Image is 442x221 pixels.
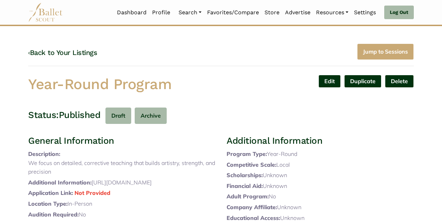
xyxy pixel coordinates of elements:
[28,150,60,157] span: Description:
[351,5,379,20] a: Settings
[227,161,276,168] span: Competitive Scale:
[28,75,215,94] h1: Year-Round Program
[28,210,215,219] p: No
[149,5,173,20] a: Profile
[28,189,73,196] span: Application Link:
[227,193,269,200] span: Adult Program:
[344,75,381,88] a: Duplicate
[28,211,79,218] span: Audition Required:
[28,199,215,208] p: In-Person
[262,5,282,20] a: Store
[227,203,414,212] p: Unknown
[385,75,414,88] button: Delete
[28,178,215,187] p: [URL][DOMAIN_NAME]
[28,179,92,186] span: Additional Information:
[357,44,414,60] a: Jump to Sessions
[74,189,110,196] span: Not Provided
[227,182,263,189] span: Financial Aid:
[204,5,262,20] a: Favorites/Compare
[105,108,131,124] button: Draft
[318,75,341,88] a: Edit
[282,5,313,20] a: Advertise
[176,5,204,20] a: Search
[135,108,167,124] button: Archive
[227,204,277,211] span: Company Affiliate:
[313,5,351,20] a: Resources
[227,150,267,157] span: Program Type:
[227,150,414,159] p: Year-Round
[28,200,68,207] span: Location Type:
[28,109,59,121] h3: Status:
[28,48,97,57] a: ‹Back to Your Listings
[28,135,215,147] h3: General Information
[114,5,149,20] a: Dashboard
[384,6,414,19] a: Log Out
[28,159,215,176] p: We focus on detailed, corrective teaching that builds artistry, strength, and precision
[227,192,414,201] p: No
[28,48,30,57] code: ‹
[227,171,414,180] p: Unknown
[227,160,414,169] p: Local
[227,135,414,147] h3: Additional Information
[59,109,101,121] h3: Published
[227,182,414,191] p: Unknown
[227,172,263,179] span: Scholarships:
